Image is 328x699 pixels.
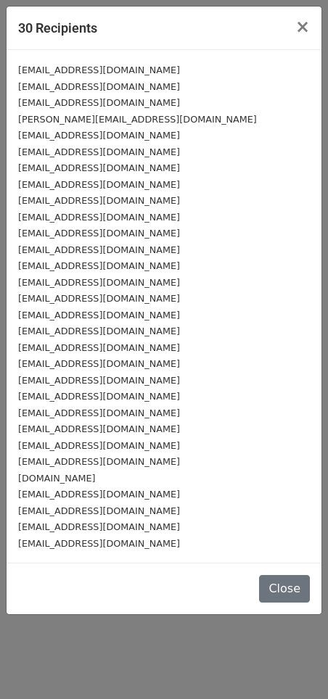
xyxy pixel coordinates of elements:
small: [EMAIL_ADDRESS][DOMAIN_NAME] [18,326,180,336]
small: [EMAIL_ADDRESS][DOMAIN_NAME] [18,489,180,500]
small: [EMAIL_ADDRESS][DOMAIN_NAME] [18,408,180,418]
small: [DOMAIN_NAME] [18,473,96,484]
small: [EMAIL_ADDRESS][DOMAIN_NAME] [18,81,180,92]
small: [EMAIL_ADDRESS][DOMAIN_NAME] [18,212,180,223]
div: 聊天小组件 [255,629,328,699]
small: [EMAIL_ADDRESS][DOMAIN_NAME] [18,162,180,173]
small: [EMAIL_ADDRESS][DOMAIN_NAME] [18,342,180,353]
button: Close [284,7,321,47]
small: [PERSON_NAME][EMAIL_ADDRESS][DOMAIN_NAME] [18,114,257,125]
iframe: Chat Widget [255,629,328,699]
small: [EMAIL_ADDRESS][DOMAIN_NAME] [18,228,180,239]
small: [EMAIL_ADDRESS][DOMAIN_NAME] [18,130,180,141]
small: [EMAIL_ADDRESS][DOMAIN_NAME] [18,521,180,532]
small: [EMAIL_ADDRESS][DOMAIN_NAME] [18,260,180,271]
button: Close [259,575,310,603]
small: [EMAIL_ADDRESS][DOMAIN_NAME] [18,375,180,386]
h5: 30 Recipients [18,18,97,38]
small: [EMAIL_ADDRESS][DOMAIN_NAME] [18,65,180,75]
small: [EMAIL_ADDRESS][DOMAIN_NAME] [18,244,180,255]
small: [EMAIL_ADDRESS][DOMAIN_NAME] [18,538,180,549]
small: [EMAIL_ADDRESS][DOMAIN_NAME] [18,179,180,190]
small: [EMAIL_ADDRESS][DOMAIN_NAME] [18,277,180,288]
small: [EMAIL_ADDRESS][DOMAIN_NAME] [18,456,180,467]
small: [EMAIL_ADDRESS][DOMAIN_NAME] [18,505,180,516]
span: × [295,17,310,37]
small: [EMAIL_ADDRESS][DOMAIN_NAME] [18,391,180,402]
small: [EMAIL_ADDRESS][DOMAIN_NAME] [18,293,180,304]
small: [EMAIL_ADDRESS][DOMAIN_NAME] [18,97,180,108]
small: [EMAIL_ADDRESS][DOMAIN_NAME] [18,310,180,320]
small: [EMAIL_ADDRESS][DOMAIN_NAME] [18,146,180,157]
small: [EMAIL_ADDRESS][DOMAIN_NAME] [18,440,180,451]
small: [EMAIL_ADDRESS][DOMAIN_NAME] [18,195,180,206]
small: [EMAIL_ADDRESS][DOMAIN_NAME] [18,423,180,434]
small: [EMAIL_ADDRESS][DOMAIN_NAME] [18,358,180,369]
